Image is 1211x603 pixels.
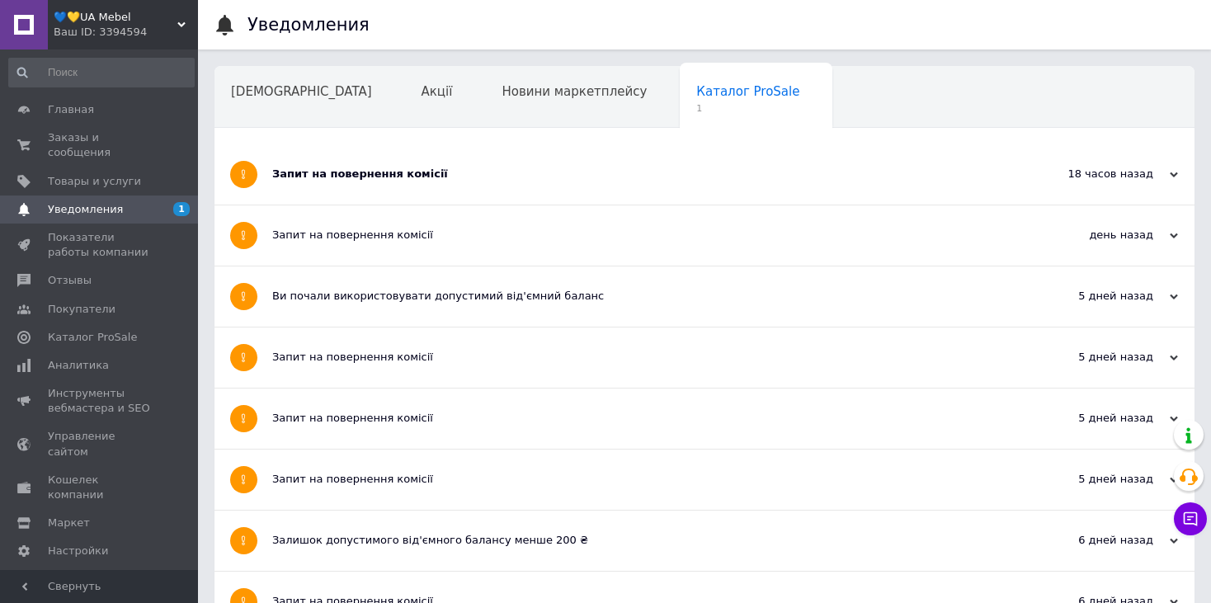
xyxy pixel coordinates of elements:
[48,386,153,416] span: Инструменты вебмастера и SEO
[1013,167,1178,181] div: 18 часов назад
[272,533,1013,548] div: Залишок допустимого від'ємного балансу менше 200 ₴
[48,516,90,530] span: Маркет
[272,472,1013,487] div: Запит на повернення комісії
[1013,472,1178,487] div: 5 дней назад
[1013,289,1178,304] div: 5 дней назад
[48,429,153,459] span: Управление сайтом
[54,25,198,40] div: Ваш ID: 3394594
[1013,350,1178,365] div: 5 дней назад
[422,84,453,99] span: Акції
[48,330,137,345] span: Каталог ProSale
[272,411,1013,426] div: Запит на повернення комісії
[1013,228,1178,243] div: день назад
[1013,533,1178,548] div: 6 дней назад
[54,10,177,25] span: 💙💛UA Mebel
[48,302,115,317] span: Покупатели
[173,202,190,216] span: 1
[8,58,195,87] input: Поиск
[48,473,153,502] span: Кошелек компании
[48,230,153,260] span: Показатели работы компании
[272,228,1013,243] div: Запит на повернення комісії
[48,102,94,117] span: Главная
[696,102,799,115] span: 1
[696,84,799,99] span: Каталог ProSale
[247,15,370,35] h1: Уведомления
[48,202,123,217] span: Уведомления
[48,273,92,288] span: Отзывы
[48,130,153,160] span: Заказы и сообщения
[272,350,1013,365] div: Запит на повернення комісії
[48,174,141,189] span: Товары и услуги
[48,358,109,373] span: Аналитика
[48,544,108,558] span: Настройки
[272,289,1013,304] div: Ви почали використовувати допустимий від'ємний баланс
[1013,411,1178,426] div: 5 дней назад
[1174,502,1207,535] button: Чат с покупателем
[272,167,1013,181] div: Запит на повернення комісії
[231,84,372,99] span: [DEMOGRAPHIC_DATA]
[502,84,647,99] span: Новини маркетплейсу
